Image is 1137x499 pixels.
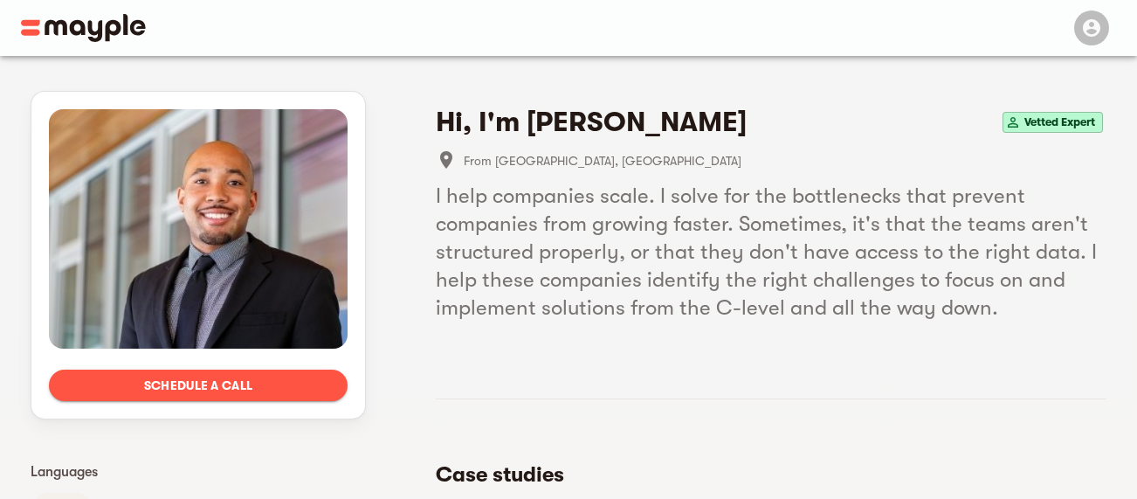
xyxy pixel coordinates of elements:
p: Languages [31,461,366,482]
button: Schedule a call [49,370,348,401]
span: Vetted Expert [1017,112,1102,133]
h4: Hi, I'm [PERSON_NAME] [436,105,747,140]
span: Menu [1064,19,1116,33]
h5: I help companies scale. I solve for the bottlenecks that prevent companies from growing faster. S... [436,182,1106,322]
span: From [GEOGRAPHIC_DATA], [GEOGRAPHIC_DATA] [464,150,1106,171]
img: Main logo [21,14,146,42]
span: Schedule a call [63,375,334,396]
h5: Case studies [436,461,1092,489]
